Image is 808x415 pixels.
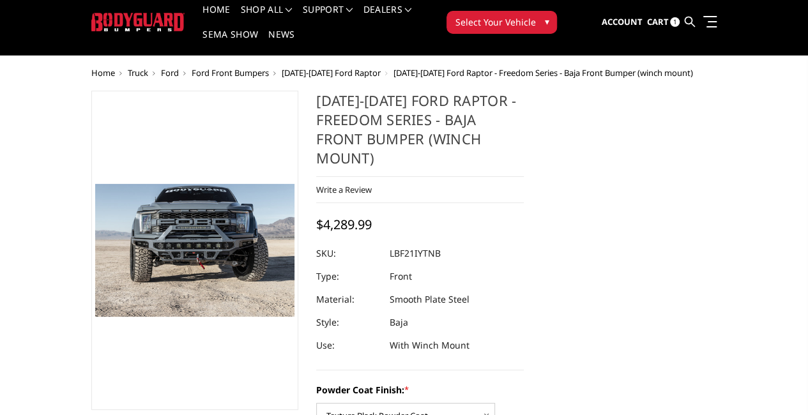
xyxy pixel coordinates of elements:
a: Truck [128,67,148,79]
dd: With Winch Mount [390,334,469,357]
a: News [268,30,294,55]
dt: Style: [316,311,380,334]
a: Account [601,5,642,40]
a: SEMA Show [202,30,258,55]
a: Ford Front Bumpers [192,67,269,79]
span: ▾ [544,15,549,28]
dt: SKU: [316,242,380,265]
button: Select Your Vehicle [446,11,557,34]
dd: LBF21IYTNB [390,242,441,265]
a: Home [202,5,230,30]
dt: Type: [316,265,380,288]
span: [DATE]-[DATE] Ford Raptor - Freedom Series - Baja Front Bumper (winch mount) [393,67,693,79]
dt: Use: [316,334,380,357]
span: Account [601,16,642,27]
label: Powder Coat Finish: [316,383,524,396]
dd: Front [390,265,412,288]
span: Select Your Vehicle [455,15,535,29]
a: Support [303,5,353,30]
span: 1 [670,17,680,27]
dd: Smooth Plate Steel [390,288,469,311]
img: BODYGUARD BUMPERS [91,13,185,31]
dt: Material: [316,288,380,311]
a: [DATE]-[DATE] Ford Raptor [282,67,381,79]
span: Cart [646,16,668,27]
a: Dealers [363,5,412,30]
span: $4,289.99 [316,216,372,233]
dd: Baja [390,311,408,334]
a: Cart 1 [646,5,680,40]
a: Ford [161,67,179,79]
a: shop all [241,5,293,30]
a: 2021-2025 Ford Raptor - Freedom Series - Baja Front Bumper (winch mount) [91,91,299,410]
a: Write a Review [316,184,372,195]
a: Home [91,67,115,79]
h1: [DATE]-[DATE] Ford Raptor - Freedom Series - Baja Front Bumper (winch mount) [316,91,524,177]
